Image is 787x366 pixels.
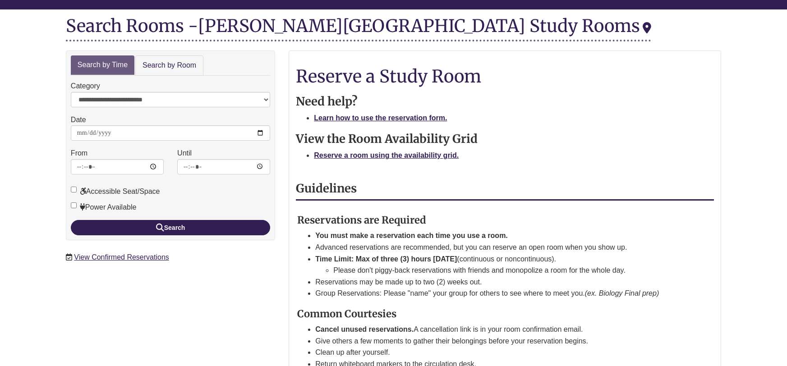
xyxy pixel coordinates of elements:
li: (continuous or noncontinuous). [315,253,692,276]
strong: Reservations are Required [297,214,426,226]
label: Accessible Seat/Space [71,186,160,197]
label: Category [71,80,100,92]
strong: Guidelines [296,181,357,196]
input: Accessible Seat/Space [71,187,77,192]
a: Reserve a room using the availability grid. [314,151,459,159]
strong: Common Courtesies [297,307,396,320]
label: From [71,147,87,159]
li: Give others a few moments to gather their belongings before your reservation begins. [315,335,692,347]
li: Reservations may be made up to two (2) weeks out. [315,276,692,288]
li: A cancellation link is in your room confirmation email. [315,324,692,335]
label: Power Available [71,201,137,213]
input: Power Available [71,202,77,208]
a: Learn how to use the reservation form. [314,114,447,122]
button: Search [71,220,270,235]
li: Clean up after yourself. [315,347,692,358]
h1: Reserve a Study Room [296,67,714,86]
strong: Cancel unused reservations. [315,325,414,333]
strong: View the Room Availability Grid [296,132,478,146]
label: Until [177,147,192,159]
a: View Confirmed Reservations [74,253,169,261]
div: Search Rooms - [66,16,651,41]
li: Advanced reservations are recommended, but you can reserve an open room when you show up. [315,242,692,253]
li: Group Reservations: Please "name" your group for others to see where to meet you. [315,288,692,299]
label: Date [71,114,86,126]
strong: Need help? [296,94,358,109]
a: Search by Room [135,55,203,76]
div: [PERSON_NAME][GEOGRAPHIC_DATA] Study Rooms [198,15,651,37]
a: Search by Time [71,55,134,75]
strong: You must make a reservation each time you use a room. [315,232,508,239]
li: Please don't piggy-back reservations with friends and monopolize a room for the whole day. [333,265,692,276]
strong: Time Limit: Max of three (3) hours [DATE] [315,255,457,263]
em: (ex. Biology Final prep) [585,289,659,297]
